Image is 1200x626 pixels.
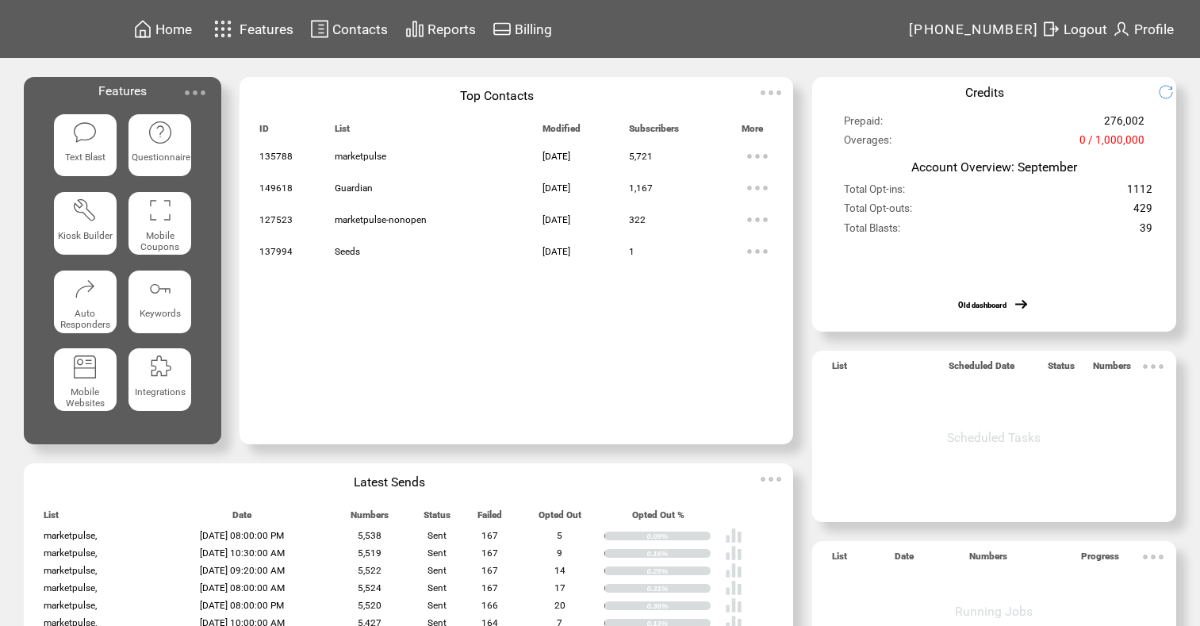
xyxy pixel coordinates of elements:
[259,246,293,257] span: 137994
[44,547,97,559] span: marketpulse,
[557,530,562,541] span: 5
[481,600,498,611] span: 166
[200,547,285,559] span: [DATE] 10:30:00 AM
[629,214,646,225] span: 322
[72,198,98,223] img: tool%201.svg
[335,214,427,225] span: marketpulse-nonopen
[200,565,285,576] span: [DATE] 09:20:00 AM
[477,509,502,528] span: Failed
[895,551,914,569] span: Date
[1112,19,1131,39] img: profile.svg
[72,276,98,301] img: auto-responders.svg
[1133,202,1152,221] span: 429
[427,530,447,541] span: Sent
[481,582,498,593] span: 167
[135,386,186,397] span: Integrations
[358,600,381,611] span: 5,520
[424,509,450,528] span: Status
[60,308,110,330] span: Auto Responders
[427,547,447,559] span: Sent
[358,565,381,576] span: 5,522
[646,601,710,611] div: 0.36%
[140,230,179,252] span: Mobile Coupons
[844,222,900,241] span: Total Blasts:
[742,172,773,204] img: ellypsis.svg
[405,19,424,39] img: chart.svg
[493,19,512,39] img: creidtcard.svg
[148,354,173,379] img: integrations.svg
[133,19,152,39] img: home.svg
[1137,541,1169,573] img: ellypsis.svg
[351,509,389,528] span: Numbers
[542,123,581,141] span: Modified
[98,83,147,98] span: Features
[200,582,285,593] span: [DATE] 08:00:00 AM
[629,151,653,162] span: 5,721
[460,88,534,103] span: Top Contacts
[403,17,478,41] a: Reports
[844,115,883,134] span: Prepaid:
[358,547,381,559] span: 5,519
[725,544,742,562] img: poll%20-%20white.svg
[44,582,97,593] span: marketpulse,
[965,85,1004,100] span: Credits
[515,21,552,37] span: Billing
[335,246,360,257] span: Seeds
[44,509,59,528] span: List
[1064,21,1107,37] span: Logout
[646,566,710,576] div: 0.25%
[755,463,787,495] img: ellypsis.svg
[646,584,710,593] div: 0.31%
[742,236,773,267] img: ellypsis.svg
[911,159,1077,175] span: Account Overview: September
[140,308,181,319] span: Keywords
[259,182,293,194] span: 149618
[1137,351,1169,382] img: ellypsis.svg
[958,301,1006,309] a: Old dashboard
[132,152,190,163] span: Questionnaire
[148,120,173,145] img: questionnaire.svg
[207,13,297,44] a: Features
[646,549,710,559] div: 0.16%
[54,271,117,336] a: Auto Responders
[1104,115,1144,134] span: 276,002
[725,562,742,579] img: poll%20-%20white.svg
[481,565,498,576] span: 167
[44,530,97,541] span: marketpulse,
[54,114,117,180] a: Text Blast
[742,123,763,141] span: More
[148,276,173,301] img: keywords.svg
[240,21,293,37] span: Features
[427,600,447,611] span: Sent
[148,198,173,223] img: coupons.svg
[542,151,570,162] span: [DATE]
[832,551,847,569] span: List
[909,21,1039,37] span: [PHONE_NUMBER]
[742,140,773,172] img: ellypsis.svg
[490,17,554,41] a: Billing
[354,474,425,490] span: Latest Sends
[955,604,1033,619] span: Running Jobs
[557,547,562,559] span: 9
[310,19,329,39] img: contacts.svg
[481,530,498,541] span: 167
[200,530,284,541] span: [DATE] 08:00:00 PM
[128,192,191,258] a: Mobile Coupons
[54,348,117,414] a: Mobile Websites
[725,579,742,597] img: poll%20-%20white.svg
[629,246,635,257] span: 1
[332,21,388,37] span: Contacts
[632,509,684,528] span: Opted Out %
[427,582,447,593] span: Sent
[629,182,653,194] span: 1,167
[259,214,293,225] span: 127523
[1140,222,1152,241] span: 39
[1093,360,1131,378] span: Numbers
[54,192,117,258] a: Kiosk Builder
[44,600,97,611] span: marketpulse,
[1134,21,1174,37] span: Profile
[72,120,98,145] img: text-blast.svg
[427,565,447,576] span: Sent
[308,17,390,41] a: Contacts
[1127,183,1152,202] span: 1112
